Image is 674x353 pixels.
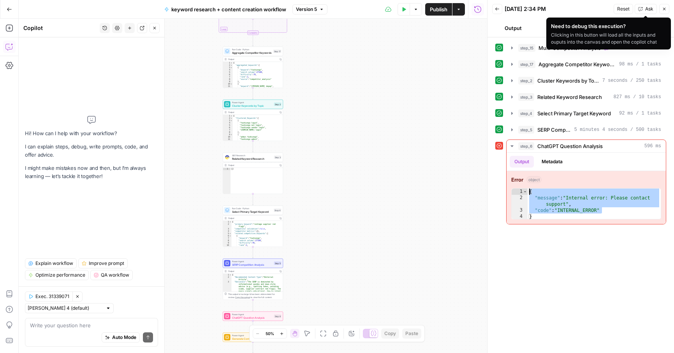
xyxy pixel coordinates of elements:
div: Run Code · PythonSelect Primary Target KeywordStep 4Output{ "primary_keyword":"vintage supplier r... [223,206,283,247]
button: 827 ms / 10 tasks [507,91,666,103]
button: Output [492,22,534,34]
div: 2 [223,117,233,120]
span: Cluster Keywords by Topic [232,104,273,108]
g: Edge from step_3 to step_4 [252,194,253,205]
div: 9 [223,81,233,83]
div: 1 [223,221,232,223]
div: 596 ms [507,153,666,224]
span: Cluster Keywords by Topic [537,77,599,85]
div: 1 [223,274,232,276]
div: 3 [512,207,528,214]
span: Reset [617,5,630,12]
div: Clicking in this button will load all the inputs and ouputs into the canvas and open the copilot ... [551,32,666,46]
button: Version 5 [292,4,327,14]
span: ChatGPT Question Analysis [232,316,273,319]
span: 5 minutes 4 seconds / 500 tasks [574,126,661,133]
div: Copilot [23,24,97,32]
span: 50% [266,330,274,337]
span: Generate Content Brief [232,337,273,341]
button: Output [510,156,534,168]
span: step_17 [518,60,535,68]
div: Complete [247,31,259,35]
span: Auto Mode [112,334,136,341]
div: 6 [223,127,233,129]
div: 6 [223,74,233,76]
button: QA workflow [90,270,133,280]
input: Claude Sonnet 4 (default) [28,304,102,312]
g: Edge from step_2 to step_3 [252,141,253,152]
span: Toggle code folding, rows 3 through 9 [231,67,233,69]
span: Optimize performance [35,272,85,279]
span: 98 ms / 1 tasks [619,61,661,68]
span: Toggle code folding, rows 10 through 16 [231,83,233,85]
span: Aggregate Competitor Keywords [232,51,272,55]
span: Copy [384,330,396,337]
div: Step 4 [274,208,282,212]
button: keyword research + content creation workflow [160,3,291,16]
button: 98 ms / 1 tasks [507,58,666,71]
button: 596 ms [507,140,666,152]
button: Exec. 31339071 [25,291,72,302]
div: 8 [223,78,233,81]
span: ChatGPT Question Analysis [537,142,603,150]
div: Complete [223,31,283,35]
g: Edge from step_15-iteration-end to step_17 [252,35,253,46]
div: 4 [512,214,528,220]
div: 7 [223,237,232,240]
span: Toggle code folding, rows 9 through 13 [231,134,233,136]
img: se7yyxfvbxn2c3qgqs66gfh04cl6 [225,155,229,159]
div: 12 [223,19,233,21]
span: Toggle code folding, rows 2 through 111 [231,117,233,120]
div: Step 5 [274,261,282,265]
div: 7 [223,129,233,131]
g: Edge from step_4 to step_5 [252,247,253,258]
span: step_4 [518,109,534,117]
g: Edge from step_5 to step_6 [252,300,253,311]
div: 4 [223,122,233,124]
p: I might make mistakes now and then, but I’m always learning — let’s tackle it together! [25,164,158,180]
div: 1 [223,62,233,64]
span: Power Agent [232,313,273,316]
strong: Error [511,176,523,184]
span: Toggle code folding, rows 1 through 112 [231,115,233,117]
div: 4 [223,230,232,233]
span: SERP Competition Analysis [232,263,273,267]
div: Step 17 [273,49,282,53]
span: SEO Research [232,154,273,157]
span: Run Code · Python [232,207,273,210]
div: 8 [223,240,232,242]
div: 3 [223,120,233,122]
span: Exec. 31339071 [35,293,69,300]
button: Optimize performance [25,270,89,280]
div: Power AgentGenerate Content BriefStep 7 [223,333,283,342]
button: Explain workflow [25,258,77,268]
button: Paste [402,328,421,339]
span: SERP Competition Analysis [537,126,571,134]
div: 5 [223,233,232,235]
button: Copy [381,328,399,339]
button: Ask [635,4,657,14]
div: SEO ResearchRelated Keyword ResearchStep 3Output[] [223,153,283,194]
div: 2 [512,195,528,207]
div: 1 [512,189,528,195]
span: step_6 [518,142,534,150]
span: Ask [645,5,653,12]
span: Publish [430,5,447,13]
div: 10 [223,136,233,138]
div: Output [228,58,277,61]
span: Select Primary Target Keyword [537,109,611,117]
button: 7 seconds [507,42,666,54]
span: Related Keyword Research [537,93,602,101]
span: Paste [405,330,418,337]
p: Hi! How can I help with your workflow? [25,129,158,138]
div: 5 [223,124,233,127]
span: Related Keyword Research [232,157,273,161]
span: Run Code · Python [232,48,272,51]
span: Power Agent [232,101,273,104]
div: Step 2 [274,102,282,106]
span: Version 5 [296,6,317,13]
div: Need to debug this execution? [551,22,666,30]
span: Copy the output [235,296,250,298]
button: 92 ms / 1 tasks [507,107,666,120]
div: 11 [223,85,233,88]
